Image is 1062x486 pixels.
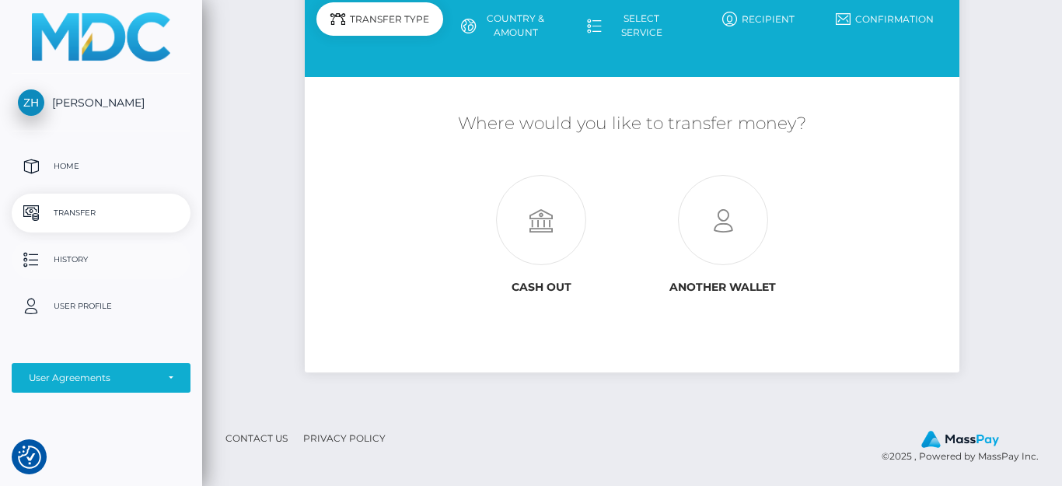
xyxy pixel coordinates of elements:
[18,201,184,225] p: Transfer
[695,5,821,33] a: Recipient
[821,5,947,33] a: Confirmation
[316,5,442,46] a: Transfer Type
[12,363,190,393] button: User Agreements
[18,446,41,469] button: Consent Preferences
[316,112,948,136] h5: Where would you like to transfer money?
[29,372,156,384] div: User Agreements
[12,147,190,186] a: Home
[12,194,190,233] a: Transfer
[18,446,41,469] img: Revisit consent button
[316,2,442,36] div: Transfer Type
[12,287,190,326] a: User Profile
[12,240,190,279] a: History
[32,12,170,61] img: MassPay
[882,430,1050,464] div: © 2025 , Powered by MassPay Inc.
[18,155,184,178] p: Home
[219,426,294,450] a: Contact Us
[921,431,999,448] img: MassPay
[18,248,184,271] p: History
[443,5,569,46] a: Country & Amount
[644,281,802,294] h6: Another wallet
[569,5,695,46] a: Select Service
[297,426,392,450] a: Privacy Policy
[18,295,184,318] p: User Profile
[462,281,620,294] h6: Cash out
[12,96,190,110] span: [PERSON_NAME]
